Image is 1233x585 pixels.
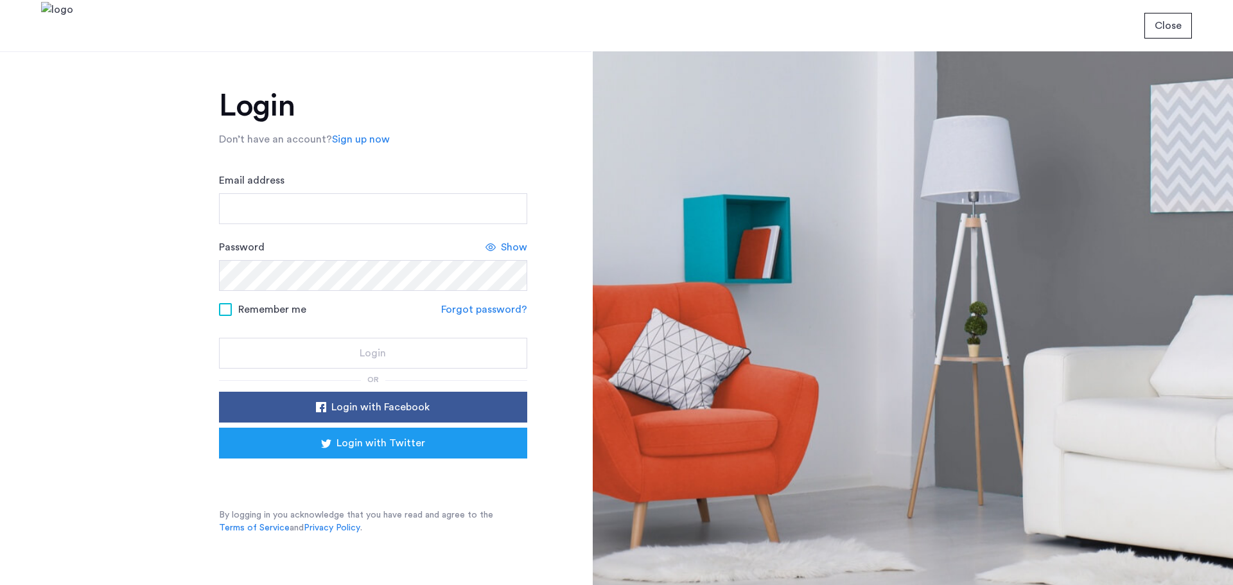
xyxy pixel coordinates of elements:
[441,302,527,317] a: Forgot password?
[219,392,527,423] button: button
[219,509,527,534] p: By logging in you acknowledge that you have read and agree to the and .
[219,240,265,255] label: Password
[304,521,360,534] a: Privacy Policy
[501,240,527,255] span: Show
[238,302,306,317] span: Remember me
[332,132,390,147] a: Sign up now
[331,399,430,415] span: Login with Facebook
[219,428,527,458] button: button
[41,2,73,50] img: logo
[219,521,290,534] a: Terms of Service
[219,134,332,144] span: Don’t have an account?
[1155,18,1182,33] span: Close
[219,91,527,121] h1: Login
[337,435,425,451] span: Login with Twitter
[1144,13,1192,39] button: button
[219,173,284,188] label: Email address
[360,345,386,361] span: Login
[367,376,379,383] span: or
[219,338,527,369] button: button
